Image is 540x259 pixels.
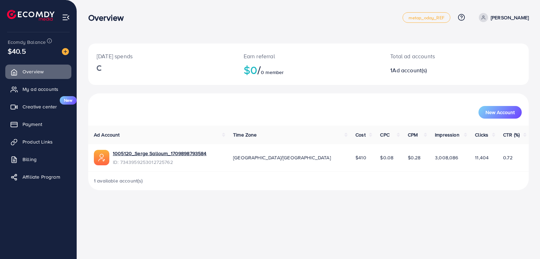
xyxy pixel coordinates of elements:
span: My ad accounts [22,86,58,93]
span: Affiliate Program [22,173,60,180]
span: Product Links [22,138,53,145]
span: New [60,96,77,105]
p: Earn referral [244,52,374,60]
a: 1005120_Serge Salloum_1709898793584 [113,150,207,157]
span: 11,404 [475,154,489,161]
button: New Account [478,106,522,119]
a: [PERSON_NAME] [476,13,529,22]
h3: Overview [88,13,129,23]
span: ID: 7343959253012725762 [113,159,207,166]
span: Payment [22,121,42,128]
span: Billing [22,156,37,163]
span: Clicks [475,131,488,138]
a: Creative centerNew [5,100,71,114]
img: menu [62,13,70,21]
span: CTR (%) [503,131,520,138]
a: My ad accounts [5,82,71,96]
span: CPM [408,131,418,138]
span: metap_oday_REF [409,15,444,20]
span: [GEOGRAPHIC_DATA]/[GEOGRAPHIC_DATA] [233,154,331,161]
a: Product Links [5,135,71,149]
a: metap_oday_REF [403,12,450,23]
a: Billing [5,152,71,166]
span: $0.08 [380,154,393,161]
span: 3,008,086 [435,154,458,161]
span: $40.5 [8,46,26,56]
a: Affiliate Program [5,170,71,184]
a: Overview [5,65,71,79]
p: Total ad accounts [390,52,483,60]
span: $410 [355,154,366,161]
span: $0.28 [408,154,421,161]
span: Ad Account [94,131,120,138]
span: Time Zone [233,131,257,138]
span: Ad account(s) [392,66,427,74]
span: Overview [22,68,44,75]
span: Ecomdy Balance [8,39,46,46]
img: ic-ads-acc.e4c84228.svg [94,150,109,165]
img: logo [7,10,54,21]
span: New Account [486,110,515,115]
span: 0 member [261,69,284,76]
span: Cost [355,131,366,138]
span: / [257,62,261,78]
p: [PERSON_NAME] [491,13,529,22]
span: CPC [380,131,389,138]
img: image [62,48,69,55]
span: Creative center [22,103,57,110]
p: [DATE] spends [97,52,227,60]
h2: $0 [244,63,374,77]
span: Impression [435,131,459,138]
h2: 1 [390,67,483,74]
a: Payment [5,117,71,131]
span: 1 available account(s) [94,177,143,184]
span: 0.72 [503,154,513,161]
